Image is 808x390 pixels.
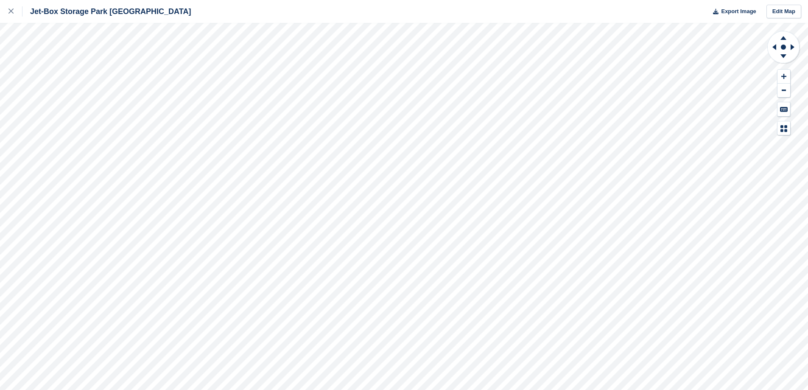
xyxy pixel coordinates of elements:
span: Export Image [721,7,756,16]
button: Export Image [708,5,756,19]
a: Edit Map [766,5,801,19]
button: Map Legend [777,121,790,135]
button: Keyboard Shortcuts [777,102,790,116]
button: Zoom In [777,70,790,84]
div: Jet-Box Storage Park [GEOGRAPHIC_DATA] [22,6,191,17]
button: Zoom Out [777,84,790,98]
